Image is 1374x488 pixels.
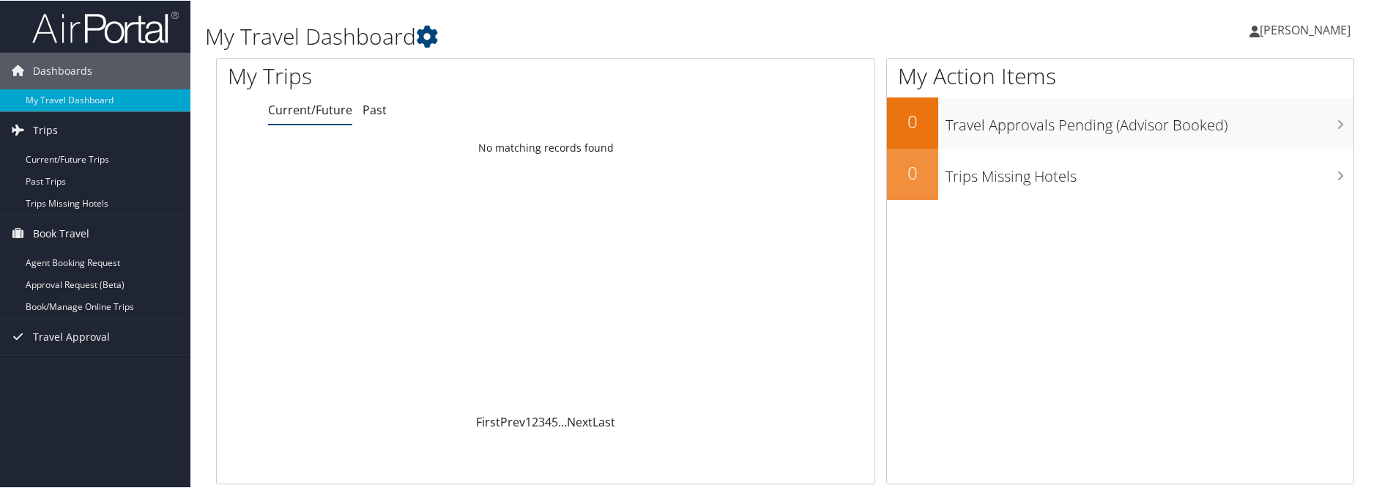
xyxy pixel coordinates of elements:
[552,413,558,429] a: 5
[33,215,89,251] span: Book Travel
[946,107,1353,135] h3: Travel Approvals Pending (Advisor Booked)
[887,148,1353,199] a: 0Trips Missing Hotels
[558,413,567,429] span: …
[887,108,938,133] h2: 0
[33,318,110,355] span: Travel Approval
[500,413,525,429] a: Prev
[33,52,92,89] span: Dashboards
[946,158,1353,186] h3: Trips Missing Hotels
[268,101,352,117] a: Current/Future
[887,60,1353,91] h1: My Action Items
[887,97,1353,148] a: 0Travel Approvals Pending (Advisor Booked)
[217,134,874,160] td: No matching records found
[205,21,978,51] h1: My Travel Dashboard
[532,413,538,429] a: 2
[33,111,58,148] span: Trips
[1260,21,1351,37] span: [PERSON_NAME]
[1249,7,1365,51] a: [PERSON_NAME]
[363,101,387,117] a: Past
[545,413,552,429] a: 4
[476,413,500,429] a: First
[887,160,938,185] h2: 0
[593,413,615,429] a: Last
[525,413,532,429] a: 1
[32,10,179,44] img: airportal-logo.png
[228,60,590,91] h1: My Trips
[567,413,593,429] a: Next
[538,413,545,429] a: 3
